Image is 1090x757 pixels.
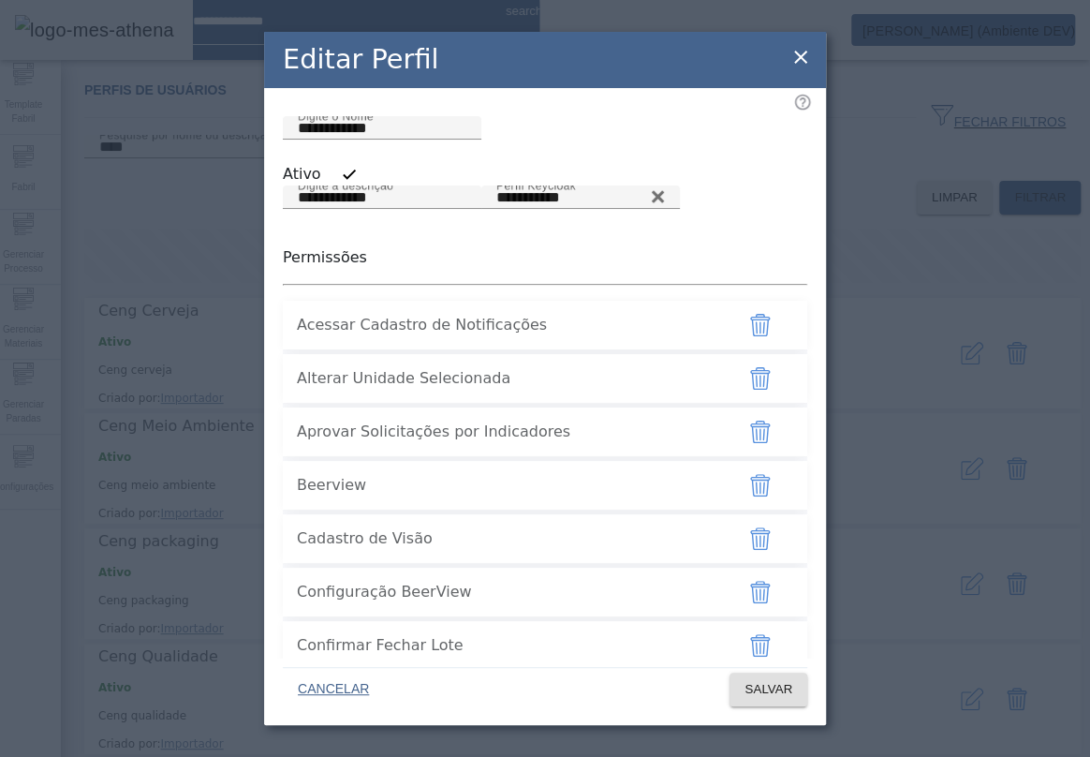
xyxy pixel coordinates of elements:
span: Confirmar Fechar Lote [297,634,718,657]
button: CANCELAR [283,673,384,706]
span: CANCELAR [298,680,369,699]
mat-label: Digite a descrição [298,179,393,191]
span: SALVAR [744,680,792,699]
label: Ativo [283,163,325,186]
input: Number [496,186,665,209]
mat-label: Perfil Keycloak [496,179,576,191]
span: Acessar Cadastro de Notificações [297,314,718,336]
span: Beerview [297,474,718,497]
span: Aprovar Solicitações por Indicadores [297,421,718,443]
p: Permissões [283,246,807,269]
span: Configuração BeerView [297,581,718,603]
span: Alterar Unidade Selecionada [297,367,718,390]
mat-label: Digite o Nome [298,110,374,122]
button: SALVAR [729,673,807,706]
span: Cadastro de Visão [297,527,718,550]
h2: Editar Perfil [283,39,438,80]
